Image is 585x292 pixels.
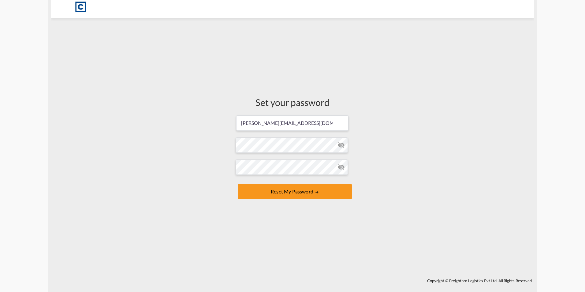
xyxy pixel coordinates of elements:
[238,184,352,199] button: UPDATE MY PASSWORD
[337,141,345,149] md-icon: icon-eye-off
[337,163,345,171] md-icon: icon-eye-off
[236,115,348,131] input: Email address
[236,96,349,109] div: Set your password
[51,275,534,286] div: Copyright © Freightbro Logistics Pvt Ltd. All Rights Reserved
